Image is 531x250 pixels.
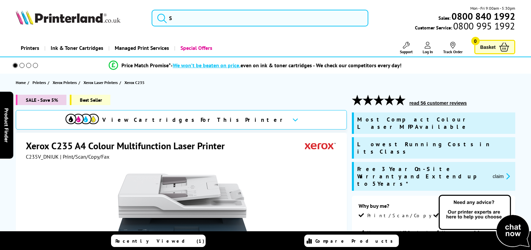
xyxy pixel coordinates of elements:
[152,10,368,26] input: S
[121,62,171,69] span: Price Match Promise*
[84,79,118,86] span: Xerox Laser Printers
[452,23,515,29] span: 0800 995 1992
[357,116,512,131] span: Most Compact Colour Laser MFP Available
[16,10,143,26] a: Printerland Logo
[367,230,432,242] span: Up to 4800 dpi Print
[357,165,487,187] span: Free 3 Year On-Site Warranty and Extend up to 5 Years*
[367,213,454,219] span: Print/Scan/Copy/Fax
[16,10,120,25] img: Printerland Logo
[452,10,515,22] b: 0800 840 1992
[16,39,44,57] a: Printers
[53,79,77,86] span: Xerox Printers
[415,23,515,31] span: Customer Service:
[359,202,508,213] div: Why buy me?
[171,62,402,69] div: - even on ink & toner cartridges - We check our competitors every day!
[423,49,433,54] span: Log In
[443,42,463,54] a: Track Order
[115,238,205,244] span: Recently Viewed (1)
[84,79,119,86] a: Xerox Laser Printers
[174,39,217,57] a: Special Offers
[407,100,469,106] button: read 56 customer reviews
[315,238,396,244] span: Compare Products
[108,39,174,57] a: Managed Print Services
[3,60,507,71] li: modal_Promise
[304,235,399,247] a: Compare Products
[33,79,48,86] a: Printers
[437,194,531,249] img: Open Live Chat window
[124,79,146,86] a: Xerox C235
[423,42,433,54] a: Log In
[70,95,110,105] span: Best Seller
[51,39,103,57] span: Ink & Toner Cartridges
[44,39,108,57] a: Ink & Toner Cartridges
[491,172,512,180] button: promo-description
[474,40,515,54] a: Basket 0
[173,62,241,69] span: We won’t be beaten on price,
[111,235,206,247] a: Recently Viewed (1)
[480,43,496,52] span: Basket
[65,114,99,124] img: cmyk-icon.svg
[16,79,26,86] span: Home
[470,5,515,11] span: Mon - Fri 9:00am - 5:30pm
[124,79,145,86] span: Xerox C235
[438,15,450,21] span: Sales:
[450,13,515,19] a: 0800 840 1992
[53,79,78,86] a: Xerox Printers
[26,153,59,160] span: C235V_DNIUK
[3,108,10,142] span: Product Finder
[400,49,413,54] span: Support
[400,42,413,54] a: Support
[102,116,287,123] span: View Cartridges For This Printer
[357,141,512,155] span: Lowest Running Costs in its Class
[16,79,28,86] a: Home
[305,140,336,152] img: Xerox
[33,79,46,86] span: Printers
[16,95,66,105] span: SALE - Save 5%
[471,37,480,45] span: 0
[60,153,109,160] span: | Print/Scan/Copy/Fax
[26,140,231,152] h1: Xerox C235 A4 Colour Multifunction Laser Printer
